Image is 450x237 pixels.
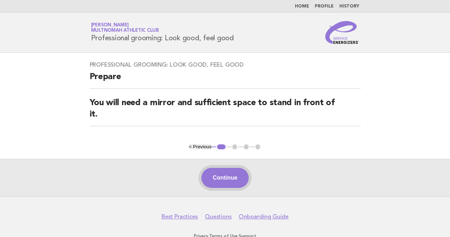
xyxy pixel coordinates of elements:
[162,213,198,220] a: Best Practices
[216,143,226,150] button: 1
[90,61,361,68] h3: Professional grooming: Look good, feel good
[295,4,309,9] a: Home
[315,4,334,9] a: Profile
[205,213,232,220] a: Questions
[325,21,359,44] img: Service Energizers
[90,71,361,89] h2: Prepare
[339,4,359,9] a: History
[189,144,211,149] button: < Previous
[239,213,288,220] a: Onboarding Guide
[90,97,361,126] h2: You will need a mirror and sufficient space to stand in front of it.
[91,23,159,33] a: [PERSON_NAME]Multnomah Athletic Club
[91,29,159,33] span: Multnomah Athletic Club
[201,168,249,188] button: Continue
[91,23,234,42] h1: Professional grooming: Look good, feel good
